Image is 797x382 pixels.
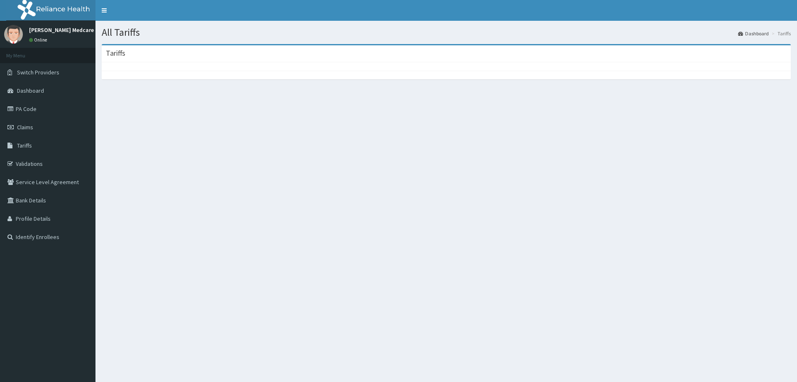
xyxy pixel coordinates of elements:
[770,30,791,37] li: Tariffs
[17,142,32,149] span: Tariffs
[4,25,23,44] img: User Image
[17,123,33,131] span: Claims
[17,87,44,94] span: Dashboard
[738,30,769,37] a: Dashboard
[106,49,125,57] h3: Tariffs
[29,37,49,43] a: Online
[102,27,791,38] h1: All Tariffs
[17,69,59,76] span: Switch Providers
[29,27,135,33] p: [PERSON_NAME] Medcare Nigeria Limited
